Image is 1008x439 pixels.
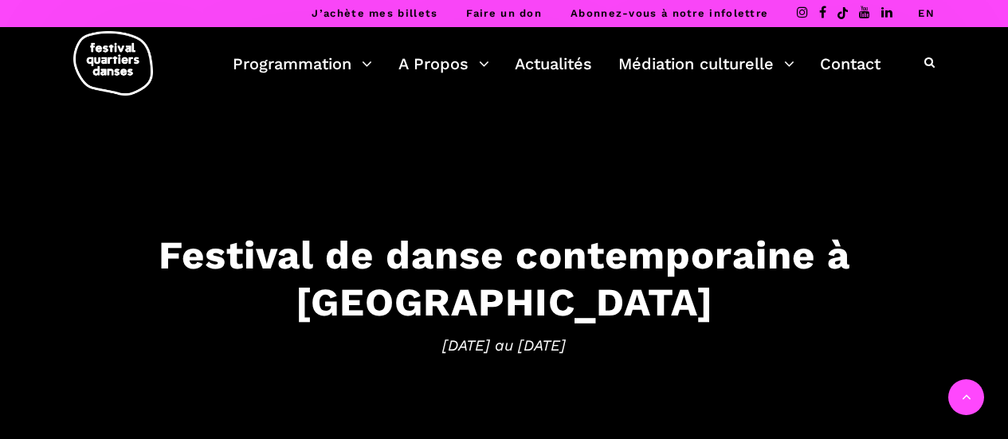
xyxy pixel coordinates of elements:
a: J’achète mes billets [312,7,437,19]
img: logo-fqd-med [73,31,153,96]
h3: Festival de danse contemporaine à [GEOGRAPHIC_DATA] [16,232,992,326]
a: Actualités [515,50,592,77]
a: Contact [820,50,881,77]
a: Programmation [233,50,372,77]
span: [DATE] au [DATE] [16,333,992,357]
a: EN [918,7,935,19]
a: Faire un don [466,7,542,19]
a: A Propos [398,50,489,77]
a: Médiation culturelle [618,50,794,77]
a: Abonnez-vous à notre infolettre [571,7,768,19]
